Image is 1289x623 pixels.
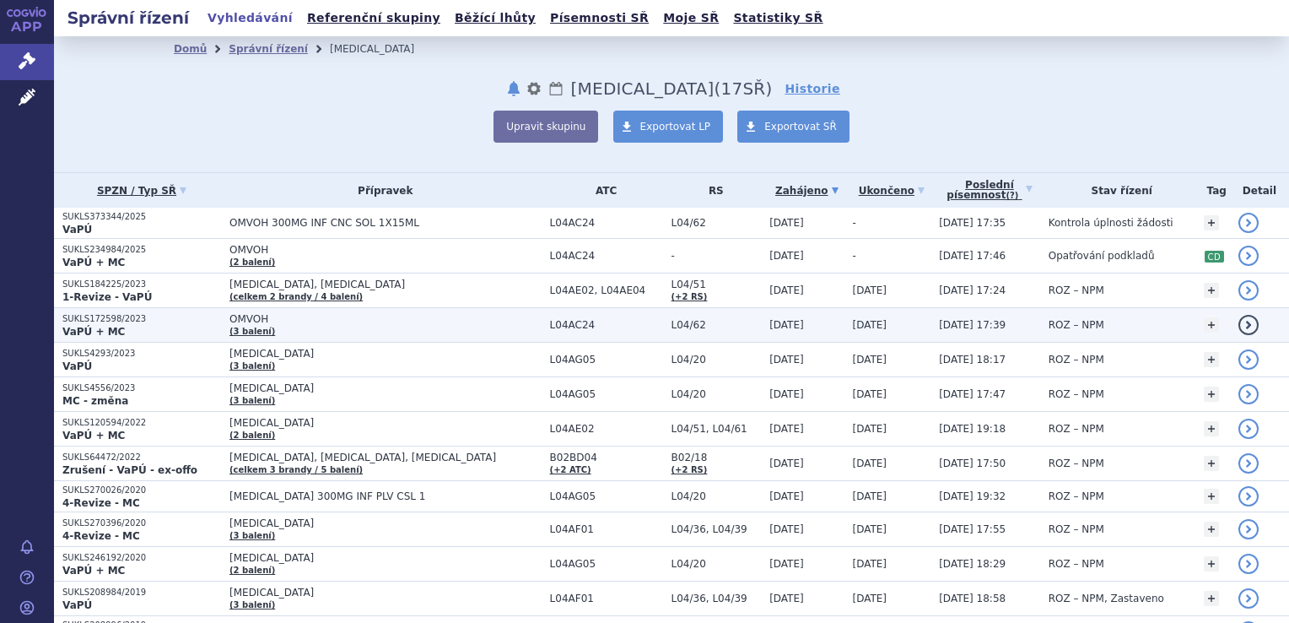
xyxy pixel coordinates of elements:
[62,497,140,509] strong: 4-Revize - MC
[1006,191,1018,201] abbr: (?)
[715,79,773,99] span: ( SŘ)
[542,173,663,208] th: ATC
[785,80,840,97] a: Historie
[852,423,887,435] span: [DATE]
[939,458,1006,469] span: [DATE] 17:50
[550,423,663,435] span: L04AE02
[671,279,762,290] span: L04/51
[658,7,724,30] a: Moje SŘ
[852,217,855,229] span: -
[62,452,221,463] p: SUKLS64472/2022
[62,530,140,542] strong: 4-Revize - MC
[550,354,663,366] span: L04AG05
[229,257,275,267] a: (2 balení)
[1049,319,1104,331] span: ROZ – NPM
[1049,388,1104,400] span: ROZ – NPM
[671,490,762,502] span: L04/20
[852,388,887,400] span: [DATE]
[671,250,762,262] span: -
[769,523,804,535] span: [DATE]
[852,319,887,331] span: [DATE]
[769,319,804,331] span: [DATE]
[671,319,762,331] span: L04/62
[1238,519,1259,539] a: detail
[671,523,762,535] span: L04/36, L04/39
[1049,458,1104,469] span: ROZ – NPM
[1238,486,1259,507] a: detail
[671,423,762,435] span: L04/51, L04/61
[939,423,1006,435] span: [DATE] 19:18
[229,217,542,229] span: OMVOH 300MG INF CNC SOL 1X15ML
[62,430,125,442] strong: VaPÚ + MC
[671,593,762,604] span: L04/36, L04/39
[769,458,804,469] span: [DATE]
[1040,173,1195,208] th: Stav řízení
[939,319,1006,331] span: [DATE] 17:39
[1238,280,1259,301] a: detail
[505,79,522,99] button: notifikace
[62,565,125,577] strong: VaPÚ + MC
[526,79,542,99] button: nastavení
[769,250,804,262] span: [DATE]
[1049,593,1164,604] span: ROZ – NPM, Zastaveno
[769,593,804,604] span: [DATE]
[229,465,363,474] a: (celkem 3 brandy / 5 balení)
[62,244,221,256] p: SUKLS234984/2025
[1049,217,1173,229] span: Kontrola úplnosti žádosti
[1238,246,1259,266] a: detail
[1049,423,1104,435] span: ROZ – NPM
[550,593,663,604] span: L04AF01
[852,490,887,502] span: [DATE]
[62,382,221,394] p: SUKLS4556/2023
[764,121,837,133] span: Exportovat SŘ
[728,7,828,30] a: Statistiky SŘ
[229,348,542,360] span: [MEDICAL_DATA]
[1204,456,1219,471] a: +
[1238,588,1259,609] a: detail
[1238,419,1259,439] a: detail
[1049,250,1155,262] span: Opatřování podkladů
[1049,523,1104,535] span: ROZ – NPM
[671,217,762,229] span: L04/62
[852,593,887,604] span: [DATE]
[550,319,663,331] span: L04AC24
[852,179,930,203] a: Ukončeno
[1049,558,1104,570] span: ROZ – NPM
[229,382,542,394] span: [MEDICAL_DATA]
[62,464,197,476] strong: Zrušení - VaPÚ - ex-offo
[1204,352,1219,367] a: +
[62,211,221,223] p: SUKLS373344/2025
[1238,554,1259,574] a: detail
[229,417,542,429] span: [MEDICAL_DATA]
[939,284,1006,296] span: [DATE] 17:24
[229,531,275,540] a: (3 balení)
[1195,173,1230,208] th: Tag
[62,224,92,236] strong: VaPÚ
[550,250,663,262] span: L04AC24
[550,523,663,535] span: L04AF01
[671,452,762,463] span: B02/18
[769,217,804,229] span: [DATE]
[545,7,654,30] a: Písemnosti SŘ
[571,79,715,99] span: Gastro
[229,244,542,256] span: OMVOH
[62,552,221,564] p: SUKLS246192/2020
[1204,387,1219,402] a: +
[1049,284,1104,296] span: ROZ – NPM
[671,558,762,570] span: L04/20
[202,7,298,30] a: Vyhledávání
[229,490,542,502] span: [MEDICAL_DATA] 300MG INF PLV CSL 1
[229,552,542,564] span: [MEDICAL_DATA]
[939,490,1006,502] span: [DATE] 19:32
[852,558,887,570] span: [DATE]
[229,313,542,325] span: OMVOH
[939,593,1006,604] span: [DATE] 18:58
[613,111,724,143] a: Exportovat LP
[671,354,762,366] span: L04/20
[737,111,849,143] a: Exportovat SŘ
[1230,173,1289,208] th: Detail
[493,111,598,143] button: Upravit skupinu
[450,7,541,30] a: Běžící lhůty
[62,179,221,203] a: SPZN / Typ SŘ
[62,326,125,338] strong: VaPÚ + MC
